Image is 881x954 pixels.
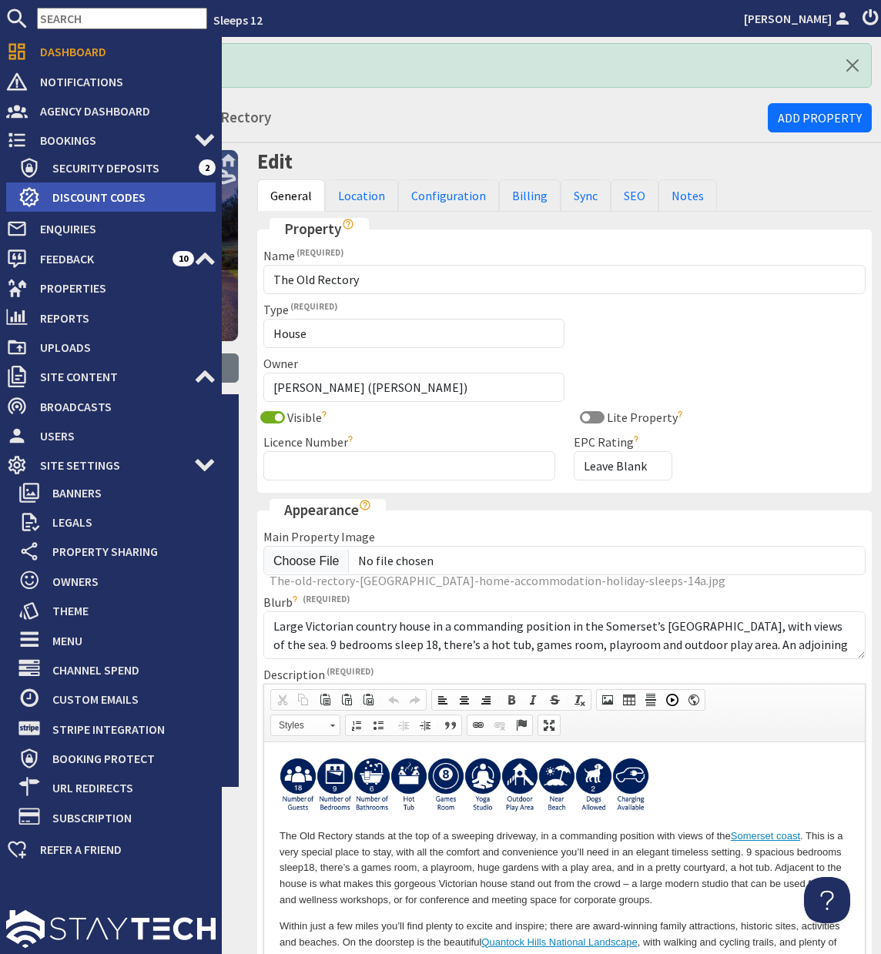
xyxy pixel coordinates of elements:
[342,218,354,230] i: Show hints
[744,9,853,28] a: [PERSON_NAME]
[569,690,591,710] a: Remove Format
[18,805,216,830] a: Subscription
[6,423,216,448] a: Users
[640,690,662,710] a: Insert Horizontal Line
[6,394,216,419] a: Broadcasts
[40,658,216,682] span: Channel Spend
[28,246,173,271] span: Feedback
[40,687,216,711] span: Custom Emails
[40,156,199,180] span: Security Deposits
[37,8,207,29] input: SEARCH
[683,690,705,710] a: IFrame
[383,690,404,710] a: Undo
[28,453,194,477] span: Site Settings
[6,335,216,360] a: Uploads
[40,510,216,534] span: Legals
[393,715,414,735] a: Decrease Indent
[618,690,640,710] a: Table
[501,690,522,710] a: Bold
[6,69,216,94] a: Notifications
[544,690,565,710] a: Strikethrough
[336,690,357,710] a: Paste as plain text
[28,128,194,152] span: Bookings
[561,179,611,212] a: Sync
[18,480,216,505] a: Banners
[28,837,216,862] span: Refer a Friend
[40,746,216,771] span: Booking Protect
[454,690,475,710] a: Center
[768,103,872,132] a: Add Property
[574,434,642,450] label: EPC Rating
[6,306,216,330] a: Reports
[404,690,426,710] a: Redo
[263,434,357,450] label: Licence Number
[270,499,386,521] legend: Appearance
[18,156,216,180] a: Security Deposits 2
[271,690,293,710] a: Cut
[522,690,544,710] a: Italic
[263,356,298,371] label: Owner
[263,594,350,610] label: Blurb
[467,715,489,735] a: Link
[6,453,216,477] a: Site Settings
[432,690,454,710] a: Align Left
[357,690,379,710] a: Paste from Word
[263,302,337,317] label: Type
[18,717,216,741] a: Stripe Integration
[40,805,216,830] span: Subscription
[18,628,216,653] a: Menu
[414,715,436,735] a: Increase Indent
[40,569,216,594] span: Owners
[18,746,216,771] a: Booking Protect
[28,423,216,448] span: Users
[28,39,216,64] span: Dashboard
[475,690,497,710] a: Align Right
[293,690,314,710] a: Copy
[6,128,216,152] a: Bookings
[804,877,850,923] iframe: Toggle Customer Support
[6,99,216,123] a: Agency Dashboard
[18,658,216,682] a: Channel Spend
[18,687,216,711] a: Custom Emails
[28,99,216,123] span: Agency Dashboard
[6,246,216,271] a: Feedback 10
[18,185,216,209] a: Discount Codes
[346,715,367,735] a: Insert/Remove Numbered List
[605,410,686,425] label: Lite Property
[18,510,216,534] a: Legals
[6,837,216,862] a: Refer a Friend
[28,335,216,360] span: Uploads
[257,149,872,174] h2: Edit
[18,539,216,564] a: Property Sharing
[40,717,216,741] span: Stripe Integration
[359,499,371,511] i: Show hints
[40,185,216,209] span: Discount Codes
[263,611,866,659] textarea: Large Victorian country house in a commanding position in the Somerset’s [GEOGRAPHIC_DATA], with ...
[257,179,325,212] a: General
[285,410,330,425] label: Visible
[263,248,343,263] label: Name
[271,715,325,735] span: Styles
[263,529,375,544] label: Main Property Image
[18,775,216,800] a: URL Redirects
[270,573,725,588] span: The-old-rectory-[GEOGRAPHIC_DATA]-home-accommodation-holiday-sleeps-14a.jpg
[40,775,216,800] span: URL Redirects
[40,480,216,505] span: Banners
[538,715,560,735] a: Maximize
[6,39,216,64] a: Dashboard
[499,179,561,212] a: Billing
